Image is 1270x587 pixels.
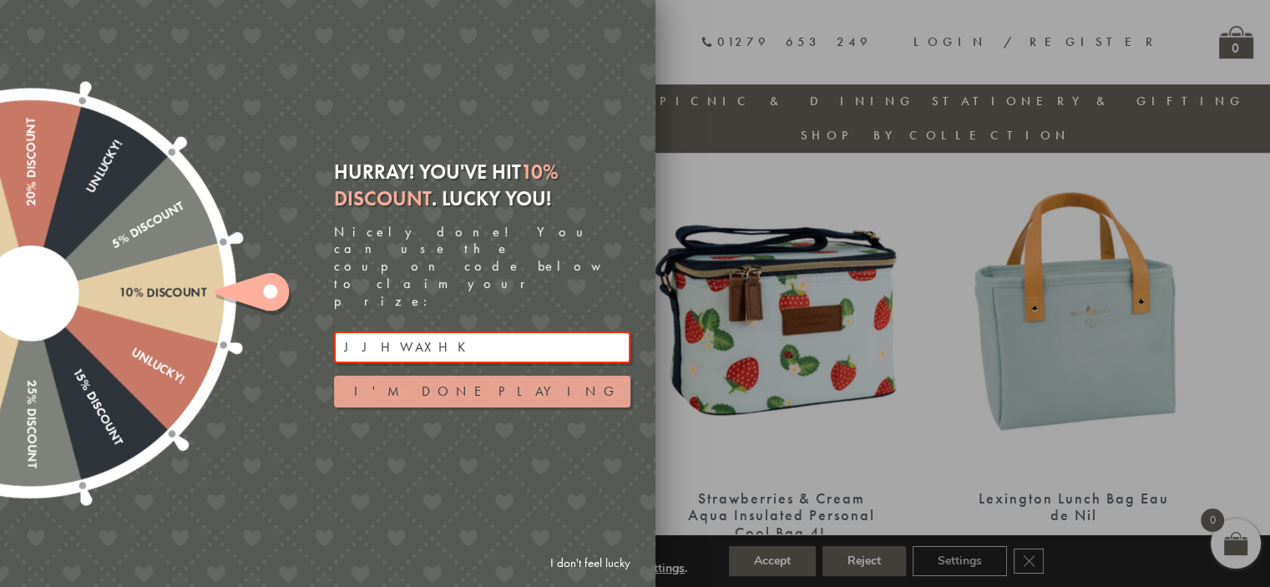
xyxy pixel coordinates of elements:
[28,200,186,300] div: 5% Discount
[28,287,186,387] div: Unlucky!
[334,331,630,363] input: Your email
[32,286,207,301] div: 10% Discount
[334,376,630,407] button: I'm done playing
[334,224,630,311] div: Nicely done! You can use the coupon code below to claim your prize:
[25,138,125,296] div: Unlucky!
[334,159,559,210] em: 10% Discount
[24,119,38,294] div: 20% Discount
[542,548,639,579] a: I don't feel lucky
[24,294,38,469] div: 25% Discount
[334,159,630,210] div: Hurray! You've hit . Lucky you!
[25,290,125,448] div: 15% Discount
